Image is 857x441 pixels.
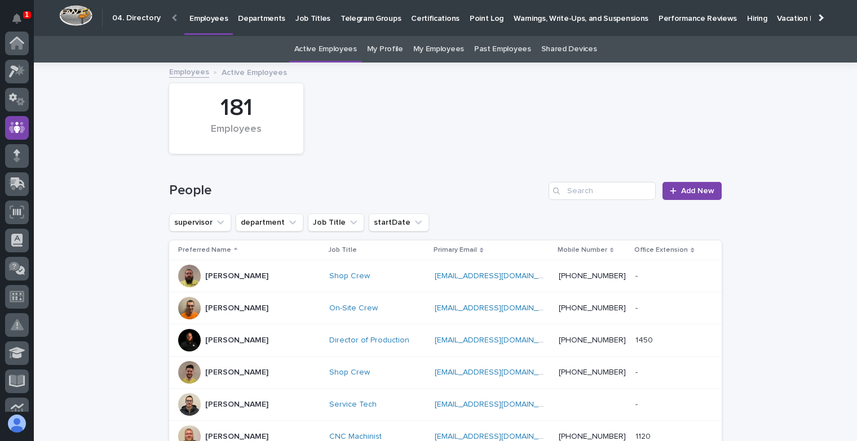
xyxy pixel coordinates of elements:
[169,324,722,357] tr: [PERSON_NAME]Director of Production [EMAIL_ADDRESS][DOMAIN_NAME] [PHONE_NUMBER]14501450
[329,368,370,377] a: Shop Crew
[367,36,403,63] a: My Profile
[329,336,409,345] a: Director of Production
[294,36,357,63] a: Active Employees
[205,336,268,345] p: [PERSON_NAME]
[635,366,640,377] p: -
[169,292,722,324] tr: [PERSON_NAME]On-Site Crew [EMAIL_ADDRESS][DOMAIN_NAME] [PHONE_NUMBER]--
[435,433,562,440] a: [EMAIL_ADDRESS][DOMAIN_NAME]
[435,400,562,408] a: [EMAIL_ADDRESS][DOMAIN_NAME]
[559,433,626,440] a: [PHONE_NUMBER]
[169,65,209,78] a: Employees
[205,400,268,409] p: [PERSON_NAME]
[559,304,626,312] a: [PHONE_NUMBER]
[188,123,284,147] div: Employees
[559,336,626,344] a: [PHONE_NUMBER]
[169,389,722,421] tr: [PERSON_NAME]Service Tech [EMAIL_ADDRESS][DOMAIN_NAME] --
[435,336,562,344] a: [EMAIL_ADDRESS][DOMAIN_NAME]
[205,271,268,281] p: [PERSON_NAME]
[5,7,29,30] button: Notifications
[188,94,284,122] div: 181
[434,244,477,256] p: Primary Email
[634,244,688,256] p: Office Extension
[369,213,429,231] button: startDate
[169,357,722,389] tr: [PERSON_NAME]Shop Crew [EMAIL_ADDRESS][DOMAIN_NAME] [PHONE_NUMBER]--
[435,272,562,280] a: [EMAIL_ADDRESS][DOMAIN_NAME]
[558,244,607,256] p: Mobile Number
[435,304,562,312] a: [EMAIL_ADDRESS][DOMAIN_NAME]
[635,398,640,409] p: -
[681,187,714,195] span: Add New
[559,368,626,376] a: [PHONE_NUMBER]
[662,182,722,200] a: Add New
[635,301,640,313] p: -
[14,14,29,32] div: Notifications1
[205,304,268,313] p: [PERSON_NAME]
[435,368,562,376] a: [EMAIL_ADDRESS][DOMAIN_NAME]
[635,269,640,281] p: -
[178,244,231,256] p: Preferred Name
[236,213,303,231] button: department
[413,36,464,63] a: My Employees
[549,182,656,200] input: Search
[635,333,655,345] p: 1450
[308,213,364,231] button: Job Title
[541,36,597,63] a: Shared Devices
[329,400,377,409] a: Service Tech
[169,213,231,231] button: supervisor
[329,304,378,313] a: On-Site Crew
[222,65,287,78] p: Active Employees
[329,271,370,281] a: Shop Crew
[559,272,626,280] a: [PHONE_NUMBER]
[169,182,544,199] h1: People
[5,412,29,435] button: users-avatar
[328,244,357,256] p: Job Title
[25,11,29,19] p: 1
[205,368,268,377] p: [PERSON_NAME]
[169,260,722,292] tr: [PERSON_NAME]Shop Crew [EMAIL_ADDRESS][DOMAIN_NAME] [PHONE_NUMBER]--
[112,14,161,23] h2: 04. Directory
[474,36,531,63] a: Past Employees
[59,5,92,26] img: Workspace Logo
